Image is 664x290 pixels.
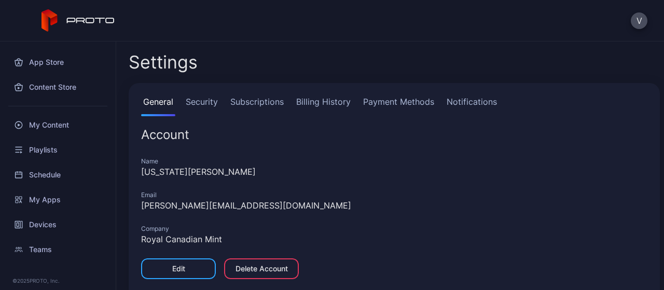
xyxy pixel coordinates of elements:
[129,53,198,72] h2: Settings
[6,187,109,212] a: My Apps
[445,95,499,116] a: Notifications
[141,95,175,116] a: General
[6,212,109,237] a: Devices
[6,137,109,162] a: Playlists
[6,162,109,187] a: Schedule
[294,95,353,116] a: Billing History
[236,265,288,273] div: Delete Account
[361,95,436,116] a: Payment Methods
[141,199,647,212] div: [PERSON_NAME][EMAIL_ADDRESS][DOMAIN_NAME]
[141,225,647,233] div: Company
[141,191,647,199] div: Email
[141,157,647,165] div: Name
[141,165,647,178] div: [US_STATE][PERSON_NAME]
[228,95,286,116] a: Subscriptions
[141,233,647,245] div: Royal Canadian Mint
[12,277,103,285] div: © 2025 PROTO, Inc.
[6,50,109,75] a: App Store
[631,12,647,29] button: V
[6,75,109,100] a: Content Store
[141,129,647,141] div: Account
[224,258,299,279] button: Delete Account
[141,258,216,279] button: Edit
[172,265,185,273] div: Edit
[6,113,109,137] a: My Content
[6,237,109,262] a: Teams
[184,95,220,116] a: Security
